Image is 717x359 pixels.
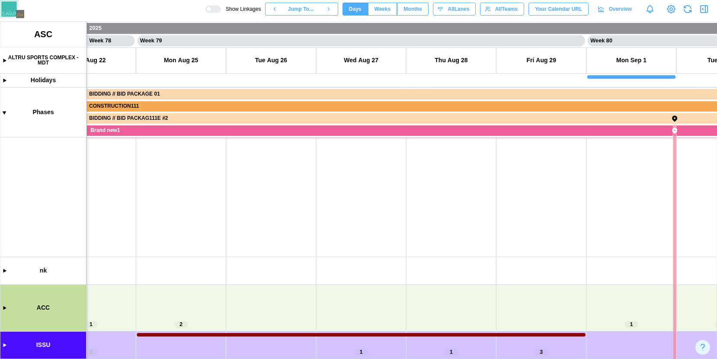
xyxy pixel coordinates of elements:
[665,3,677,15] a: View Project
[397,3,429,16] button: Months
[349,3,362,15] span: Days
[609,3,632,15] span: Overview
[495,3,518,15] span: All Teams
[593,3,638,16] a: Overview
[480,3,524,16] button: AllTeams
[643,2,657,16] a: Notifications
[375,3,391,15] span: Weeks
[448,3,469,15] span: All Lanes
[528,3,589,16] button: Your Calendar URL
[368,3,397,16] button: Weeks
[698,3,710,15] button: Open Drawer
[342,3,368,16] button: Days
[284,3,319,16] button: Jump To...
[433,3,476,16] button: AllLanes
[403,3,422,15] span: Months
[221,6,261,13] span: Show Linkages
[535,3,582,15] span: Your Calendar URL
[682,3,694,15] button: Refresh Grid
[288,3,314,15] span: Jump To...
